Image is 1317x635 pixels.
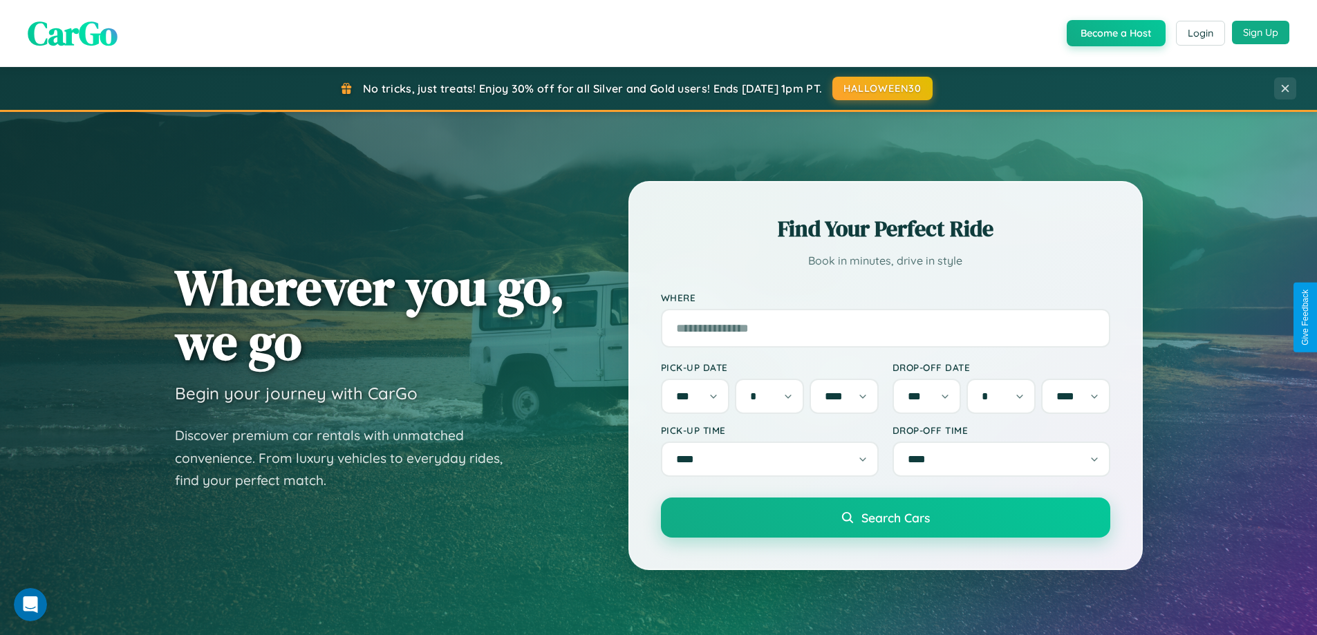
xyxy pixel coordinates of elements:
p: Discover premium car rentals with unmatched convenience. From luxury vehicles to everyday rides, ... [175,424,521,492]
p: Book in minutes, drive in style [661,251,1110,271]
button: Search Cars [661,497,1110,538]
span: No tricks, just treats! Enjoy 30% off for all Silver and Gold users! Ends [DATE] 1pm PT. [363,82,822,95]
span: CarGo [28,10,118,56]
label: Drop-off Time [893,424,1110,436]
label: Where [661,292,1110,303]
label: Pick-up Time [661,424,879,436]
iframe: Intercom live chat [14,588,47,621]
button: Sign Up [1232,21,1289,44]
button: HALLOWEEN30 [832,77,933,100]
label: Drop-off Date [893,361,1110,373]
h1: Wherever you go, we go [175,260,565,369]
button: Login [1176,21,1225,46]
h2: Find Your Perfect Ride [661,214,1110,244]
div: Give Feedback [1300,290,1310,345]
button: Become a Host [1067,20,1166,46]
label: Pick-up Date [661,361,879,373]
span: Search Cars [861,510,930,525]
h3: Begin your journey with CarGo [175,383,418,404]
